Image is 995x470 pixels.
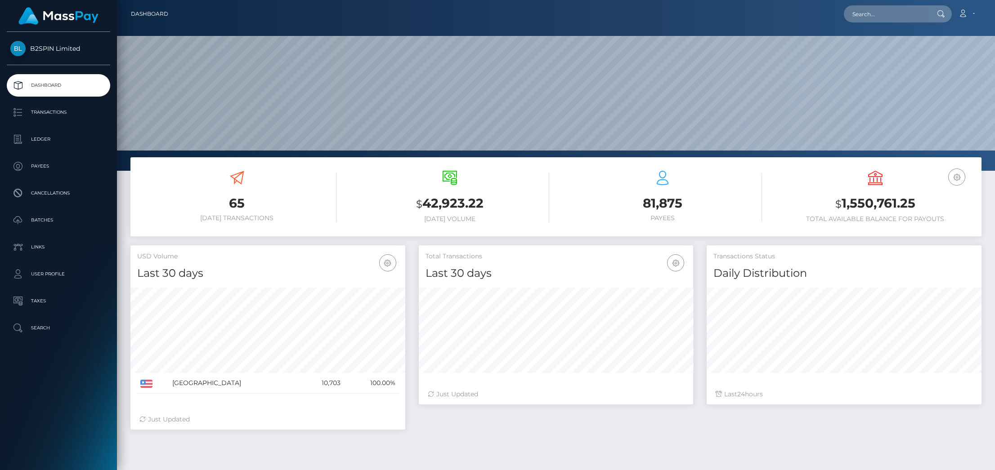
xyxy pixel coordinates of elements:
div: Just Updated [139,415,396,424]
h6: [DATE] Volume [350,215,549,223]
p: User Profile [10,267,107,281]
span: B2SPIN Limited [7,44,110,53]
h4: Last 30 days [137,266,399,281]
h3: 1,550,761.25 [775,195,975,213]
a: Ledger [7,128,110,151]
h3: 65 [137,195,336,212]
h6: Total Available Balance for Payouts [775,215,975,223]
a: User Profile [7,263,110,285]
img: B2SPIN Limited [10,41,26,56]
p: Search [10,321,107,335]
p: Batches [10,213,107,227]
td: [GEOGRAPHIC_DATA] [169,373,300,394]
h4: Last 30 days [426,266,687,281]
p: Taxes [10,294,107,308]
div: Just Updated [428,390,685,399]
a: Dashboard [131,4,168,23]
h3: 42,923.22 [350,195,549,213]
span: 24 [737,390,745,398]
img: US.png [140,380,152,388]
h5: Transactions Status [713,252,975,261]
h4: Daily Distribution [713,266,975,281]
h3: 81,875 [563,195,762,212]
p: Payees [10,160,107,173]
p: Cancellations [10,186,107,200]
small: $ [835,198,842,210]
a: Payees [7,155,110,177]
input: Search... [844,5,928,22]
a: Transactions [7,101,110,124]
td: 10,703 [300,373,344,394]
a: Taxes [7,290,110,312]
a: Batches [7,209,110,231]
img: MassPay Logo [18,7,99,25]
td: 100.00% [344,373,399,394]
a: Search [7,317,110,339]
h6: Payees [563,214,762,222]
p: Dashboard [10,79,107,92]
small: $ [416,198,422,210]
p: Links [10,240,107,254]
h6: [DATE] Transactions [137,214,336,222]
div: Last hours [716,390,973,399]
a: Links [7,236,110,258]
a: Cancellations [7,182,110,204]
h5: Total Transactions [426,252,687,261]
p: Ledger [10,133,107,146]
p: Transactions [10,106,107,119]
a: Dashboard [7,74,110,97]
h5: USD Volume [137,252,399,261]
